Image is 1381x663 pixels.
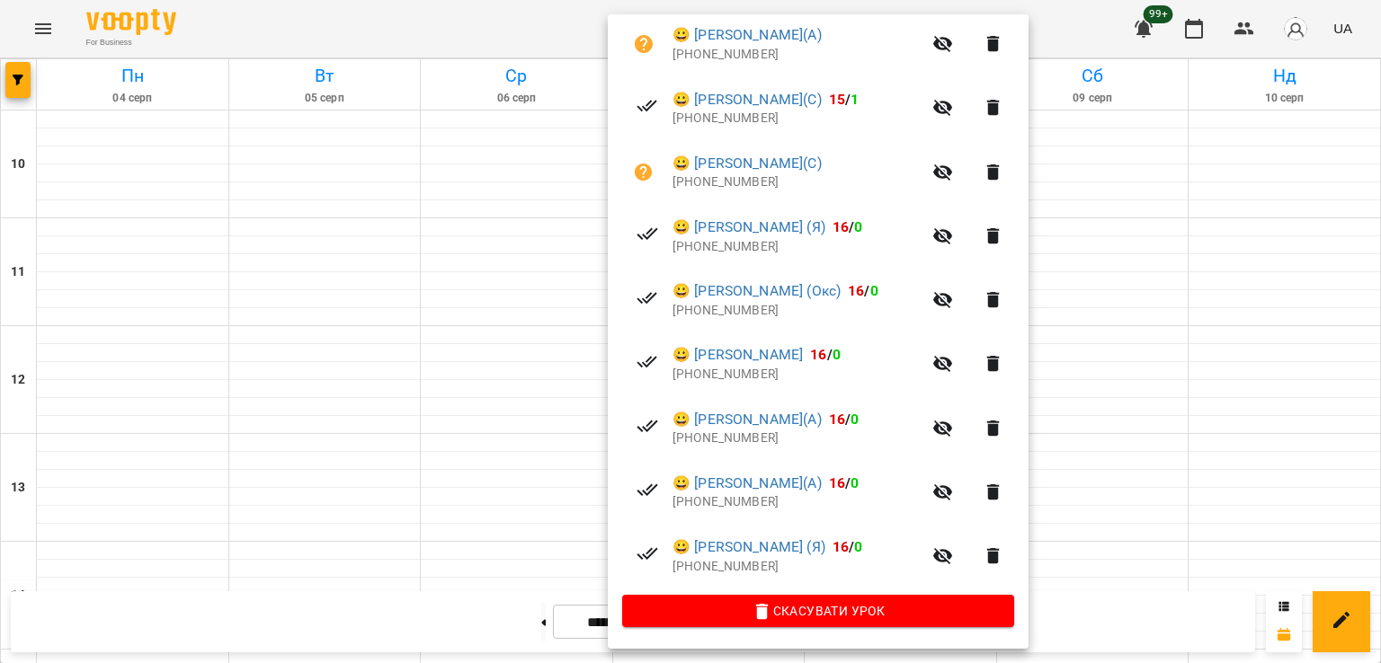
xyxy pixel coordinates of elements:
[673,473,822,494] a: 😀 [PERSON_NAME](А)
[673,558,922,576] p: [PHONE_NUMBER]
[637,479,658,500] svg: Візит сплачено
[833,538,863,555] b: /
[829,474,845,491] span: 16
[833,346,841,363] span: 0
[622,22,665,66] button: Візит ще не сплачено. Додати оплату?
[870,282,878,299] span: 0
[848,282,878,299] b: /
[673,24,822,46] a: 😀 [PERSON_NAME](А)
[673,493,922,511] p: [PHONE_NUMBER]
[833,538,849,555] span: 16
[673,429,922,447] p: [PHONE_NUMBER]
[673,238,922,256] p: [PHONE_NUMBER]
[848,282,864,299] span: 16
[851,91,859,108] span: 1
[637,95,658,117] svg: Візит сплачено
[673,344,803,366] a: 😀 [PERSON_NAME]
[622,595,1014,627] button: Скасувати Урок
[673,89,822,110] a: 😀 [PERSON_NAME](С)
[622,151,665,194] button: Візит ще не сплачено. Додати оплату?
[637,287,658,309] svg: Візит сплачено
[673,153,822,174] a: 😀 [PERSON_NAME](С)
[833,218,863,235] b: /
[833,218,849,235] span: 16
[854,538,862,555] span: 0
[637,223,658,244] svg: Візит сплачено
[851,411,859,428] span: 0
[673,110,922,128] p: [PHONE_NUMBER]
[637,543,658,564] svg: Візит сплачено
[637,600,1000,622] span: Скасувати Урок
[829,91,860,108] b: /
[637,351,658,373] svg: Візит сплачено
[810,346,826,363] span: 16
[829,474,860,491] b: /
[673,536,825,558] a: 😀 [PERSON_NAME] (Я)
[673,46,922,64] p: [PHONE_NUMBER]
[673,173,922,191] p: [PHONE_NUMBER]
[851,474,859,491] span: 0
[673,280,841,302] a: 😀 [PERSON_NAME] (Окс)
[854,218,862,235] span: 0
[829,411,860,428] b: /
[829,91,845,108] span: 15
[637,415,658,437] svg: Візит сплачено
[673,409,822,430] a: 😀 [PERSON_NAME](А)
[673,366,922,384] p: [PHONE_NUMBER]
[829,411,845,428] span: 16
[810,346,841,363] b: /
[673,302,922,320] p: [PHONE_NUMBER]
[673,217,825,238] a: 😀 [PERSON_NAME] (Я)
